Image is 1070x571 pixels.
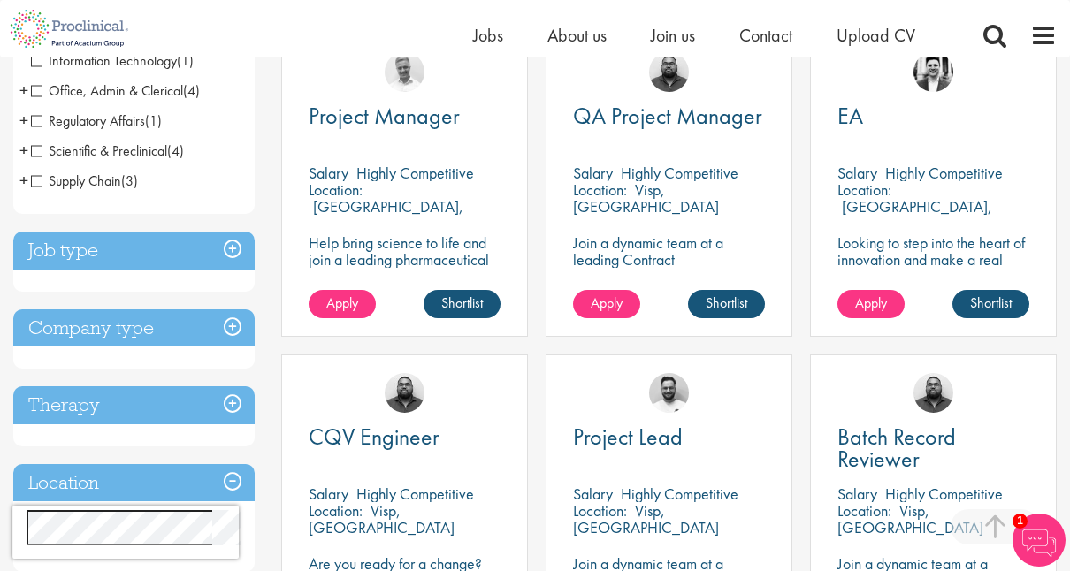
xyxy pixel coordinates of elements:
[473,24,503,47] a: Jobs
[31,171,121,190] span: Supply Chain
[651,24,695,47] a: Join us
[145,111,162,130] span: (1)
[573,483,613,504] span: Salary
[31,111,145,130] span: Regulatory Affairs
[573,290,640,318] a: Apply
[573,163,613,183] span: Salary
[649,52,689,92] img: Ashley Bennett
[167,141,184,160] span: (4)
[31,51,194,70] span: Information Technology
[573,426,765,448] a: Project Lead
[13,309,255,347] h3: Company type
[12,506,239,559] iframe: reCAPTCHA
[573,500,627,521] span: Location:
[1013,514,1028,529] span: 1
[385,52,424,92] img: Joshua Bye
[19,107,28,133] span: +
[121,171,138,190] span: (3)
[309,196,463,233] p: [GEOGRAPHIC_DATA], [GEOGRAPHIC_DATA]
[547,24,607,47] a: About us
[309,234,501,318] p: Help bring science to life and join a leading pharmaceutical company to play a key role in overse...
[309,290,376,318] a: Apply
[309,179,363,200] span: Location:
[837,234,1029,352] p: Looking to step into the heart of innovation and make a real impact? Join our pharmaceutical clie...
[356,163,474,183] p: Highly Competitive
[309,422,439,452] span: CQV Engineer
[855,293,887,312] span: Apply
[309,500,455,537] p: Visp, [GEOGRAPHIC_DATA]
[573,179,627,200] span: Location:
[649,373,689,413] img: Emile De Beer
[591,293,623,312] span: Apply
[837,105,1029,127] a: EA
[309,483,348,504] span: Salary
[31,141,184,160] span: Scientific & Preclinical
[309,101,460,131] span: Project Manager
[573,179,719,217] p: Visp, [GEOGRAPHIC_DATA]
[837,500,891,521] span: Location:
[573,234,765,335] p: Join a dynamic team at a leading Contract Manufacturing Organisation and contribute to groundbrea...
[952,290,1029,318] a: Shortlist
[309,105,501,127] a: Project Manager
[573,105,765,127] a: QA Project Manager
[19,167,28,194] span: +
[837,422,956,474] span: Batch Record Reviewer
[837,426,1029,470] a: Batch Record Reviewer
[837,163,877,183] span: Salary
[837,500,983,537] p: Visp, [GEOGRAPHIC_DATA]
[621,483,738,504] p: Highly Competitive
[13,232,255,270] h3: Job type
[837,24,915,47] a: Upload CV
[309,426,501,448] a: CQV Engineer
[19,137,28,164] span: +
[424,290,501,318] a: Shortlist
[31,81,200,100] span: Office, Admin & Clerical
[326,293,358,312] span: Apply
[688,290,765,318] a: Shortlist
[309,163,348,183] span: Salary
[837,101,863,131] span: EA
[837,290,905,318] a: Apply
[837,483,877,504] span: Salary
[621,163,738,183] p: Highly Competitive
[19,77,28,103] span: +
[31,111,162,130] span: Regulatory Affairs
[13,464,255,502] h3: Location
[739,24,792,47] a: Contact
[177,51,194,70] span: (1)
[913,52,953,92] img: Edward Little
[837,179,891,200] span: Location:
[885,483,1003,504] p: Highly Competitive
[573,101,762,131] span: QA Project Manager
[837,196,992,233] p: [GEOGRAPHIC_DATA], [GEOGRAPHIC_DATA]
[573,422,683,452] span: Project Lead
[13,386,255,424] h3: Therapy
[573,500,719,537] p: Visp, [GEOGRAPHIC_DATA]
[885,163,1003,183] p: Highly Competitive
[309,500,363,521] span: Location:
[31,51,177,70] span: Information Technology
[183,81,200,100] span: (4)
[31,81,183,100] span: Office, Admin & Clerical
[385,373,424,413] img: Ashley Bennett
[1013,514,1066,567] img: Chatbot
[356,483,474,504] p: Highly Competitive
[913,373,953,413] img: Ashley Bennett
[31,171,138,190] span: Supply Chain
[31,141,167,160] span: Scientific & Preclinical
